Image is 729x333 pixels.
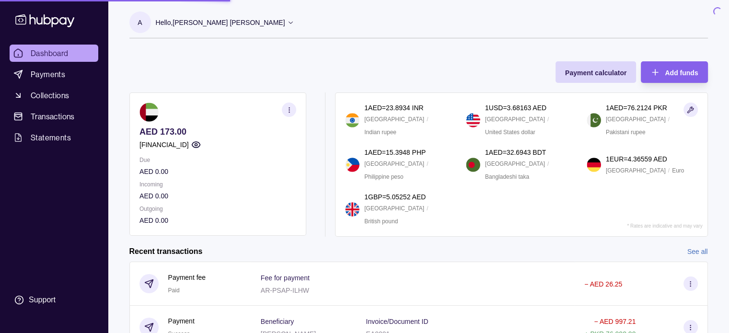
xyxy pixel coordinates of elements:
[364,203,424,214] p: [GEOGRAPHIC_DATA]
[427,203,428,214] p: /
[139,191,296,201] p: AED 0.00
[485,147,546,158] p: 1 AED = 32.6943 BDT
[345,113,359,127] img: in
[364,172,403,182] p: Philippine peso
[364,216,398,227] p: British pound
[364,114,424,125] p: [GEOGRAPHIC_DATA]
[641,61,707,83] button: Add funds
[345,202,359,217] img: gb
[29,295,56,305] div: Support
[129,246,203,257] h2: Recent transactions
[139,215,296,226] p: AED 0.00
[485,159,545,169] p: [GEOGRAPHIC_DATA]
[139,179,296,190] p: Incoming
[687,246,708,257] a: See all
[672,165,684,176] p: Euro
[31,111,75,122] span: Transactions
[364,159,424,169] p: [GEOGRAPHIC_DATA]
[668,165,670,176] p: /
[364,192,426,202] p: 1 GBP = 5.05252 AED
[366,318,428,325] p: Invoice/Document ID
[547,114,549,125] p: /
[466,113,480,127] img: us
[261,287,309,294] p: AR-PSAP-ILHW
[31,47,69,59] span: Dashboard
[139,126,296,137] p: AED 173.00
[485,127,535,138] p: United States dollar
[364,127,396,138] p: Indian rupee
[168,287,180,294] span: Paid
[31,69,65,80] span: Payments
[427,159,428,169] p: /
[555,61,636,83] button: Payment calculator
[606,127,646,138] p: Pakistani rupee
[139,166,296,177] p: AED 0.00
[364,147,426,158] p: 1 AED = 15.3948 PHP
[31,90,69,101] span: Collections
[485,114,545,125] p: [GEOGRAPHIC_DATA]
[10,45,98,62] a: Dashboard
[565,69,626,77] span: Payment calculator
[168,316,195,326] p: Payment
[10,108,98,125] a: Transactions
[627,223,702,229] p: * Rates are indicative and may vary
[10,66,98,83] a: Payments
[466,158,480,172] img: bd
[485,172,529,182] p: Bangladeshi taka
[10,290,98,310] a: Support
[139,155,296,165] p: Due
[606,154,667,164] p: 1 EUR = 4.36559 AED
[139,139,189,150] p: [FINANCIAL_ID]
[606,165,666,176] p: [GEOGRAPHIC_DATA]
[584,280,622,288] p: − AED 26.25
[139,103,159,122] img: ae
[587,113,601,127] img: pk
[10,87,98,104] a: Collections
[587,158,601,172] img: de
[547,159,549,169] p: /
[665,69,698,77] span: Add funds
[168,272,206,283] p: Payment fee
[10,129,98,146] a: Statements
[606,103,667,113] p: 1 AED = 76.2124 PKR
[668,114,670,125] p: /
[156,17,285,28] p: Hello, [PERSON_NAME] [PERSON_NAME]
[606,114,666,125] p: [GEOGRAPHIC_DATA]
[594,318,636,325] p: − AED 997.21
[139,204,296,214] p: Outgoing
[261,274,310,282] p: Fee for payment
[485,103,546,113] p: 1 USD = 3.68163 AED
[345,158,359,172] img: ph
[261,318,294,325] p: Beneficiary
[427,114,428,125] p: /
[364,103,423,113] p: 1 AED = 23.8934 INR
[138,17,142,28] p: A
[31,132,71,143] span: Statements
